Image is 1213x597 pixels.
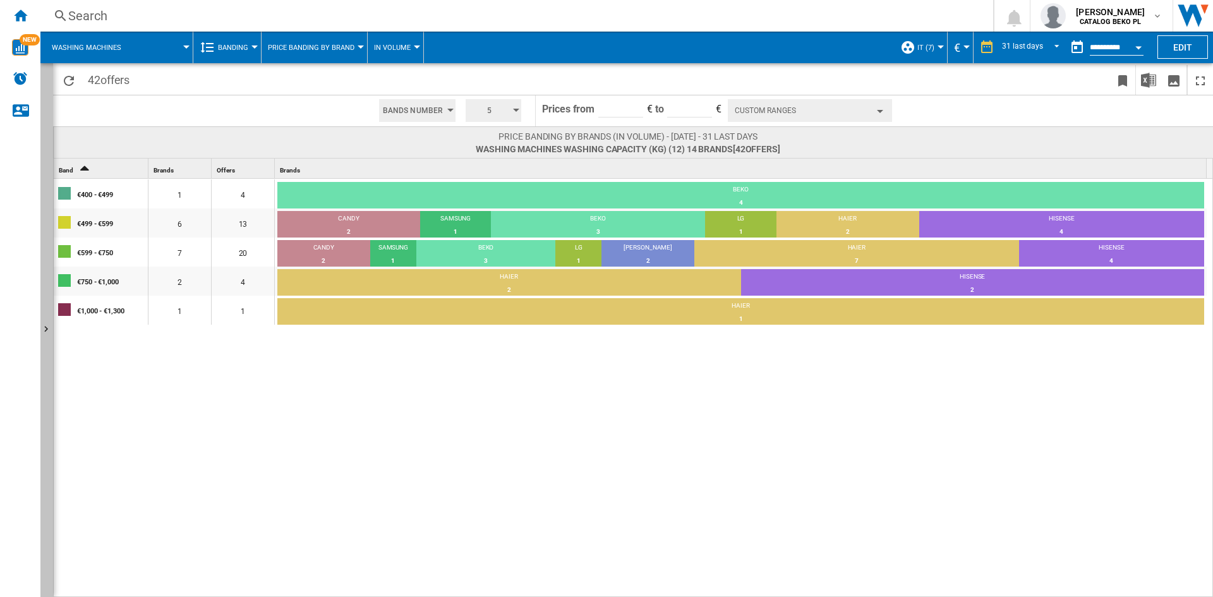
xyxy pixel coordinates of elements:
[1041,3,1066,28] img: profile.jpg
[694,255,1018,267] div: 7
[81,65,136,92] span: 42
[900,32,941,63] div: IT (7)
[56,159,148,178] div: Sort Ascending
[374,32,417,63] button: In volume
[77,210,147,236] div: €499 - €599
[370,243,416,255] div: SAMSUNG
[148,179,211,208] div: 1
[1019,255,1204,267] div: 4
[212,208,274,238] div: 13
[268,32,361,63] button: Price banding by Brand
[476,130,780,143] span: Price banding by brands (In volume) - [DATE] - 31 last days
[277,284,741,296] div: 2
[745,144,778,154] span: offers
[542,103,594,115] span: Prices from
[601,243,694,255] div: [PERSON_NAME]
[20,34,40,45] span: NEW
[148,267,211,296] div: 2
[212,179,274,208] div: 4
[1127,34,1150,57] button: Open calendar
[148,208,211,238] div: 6
[1076,6,1145,18] span: [PERSON_NAME]
[277,185,1204,196] div: BEKO
[1065,35,1090,60] button: md-calendar
[77,297,147,323] div: €1,000 - €1,300
[277,226,420,238] div: 2
[56,65,81,95] button: Reload
[555,243,601,255] div: LG
[151,159,211,178] div: Sort None
[374,95,461,126] div: Bands Number
[1136,65,1161,95] button: Download in Excel
[218,32,255,63] button: Banding
[741,272,1205,284] div: HISENSE
[68,7,960,25] div: Search
[277,196,1204,209] div: 4
[954,32,967,63] button: €
[277,159,1207,178] div: Sort None
[1188,65,1213,95] button: Maximize
[148,296,211,325] div: 1
[280,167,299,174] span: Brands
[40,63,53,597] button: Show
[200,32,255,63] div: Banding
[268,44,354,52] span: Price banding by Brand
[217,167,234,174] span: Offers
[277,214,420,226] div: CANDY
[919,214,1204,226] div: HISENSE
[277,301,1204,313] div: HAIER
[52,44,121,52] span: Washing machines
[776,214,919,226] div: HAIER
[12,39,28,56] img: wise-card.svg
[75,167,95,174] span: Sort Ascending
[491,214,705,226] div: BEKO
[1141,73,1156,88] img: excel-24x24.png
[379,99,456,122] button: Bands Number
[728,99,892,122] button: Custom Ranges
[77,181,147,207] div: €400 - €499
[13,71,28,86] img: alerts-logo.svg
[212,238,274,267] div: 20
[52,32,134,63] button: Washing machines
[741,284,1205,296] div: 2
[77,268,147,294] div: €750 - €1,000
[647,103,653,115] span: €
[100,73,130,87] span: offers
[56,159,148,178] div: Band Sort Ascending
[370,255,416,267] div: 1
[214,159,274,178] div: Offers Sort None
[277,272,741,284] div: HAIER
[374,44,411,52] span: In volume
[954,41,960,54] span: €
[601,255,694,267] div: 2
[705,214,776,226] div: LG
[416,255,555,267] div: 3
[919,226,1204,238] div: 4
[476,143,780,155] span: Washing machines WASHING CAPACITY (KG) (12) 14 brands
[277,243,370,255] div: CANDY
[1110,65,1135,95] button: Bookmark this report
[776,226,919,238] div: 2
[461,95,526,126] div: 5
[1002,42,1043,51] div: 31 last days
[277,159,1207,178] div: Brands Sort None
[77,239,147,265] div: €599 - €750
[212,296,274,325] div: 1
[716,103,721,115] span: €
[214,159,274,178] div: Sort None
[917,44,934,52] span: IT (7)
[420,214,492,226] div: SAMSUNG
[948,32,974,63] md-menu: Currency
[917,32,941,63] button: IT (7)
[655,103,664,115] span: to
[47,32,186,63] div: Washing machines
[1157,35,1208,59] button: Edit
[1161,65,1186,95] button: Download as image
[148,238,211,267] div: 7
[383,99,443,122] span: Bands Number
[212,267,274,296] div: 4
[466,99,521,122] button: 5
[218,44,248,52] span: Banding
